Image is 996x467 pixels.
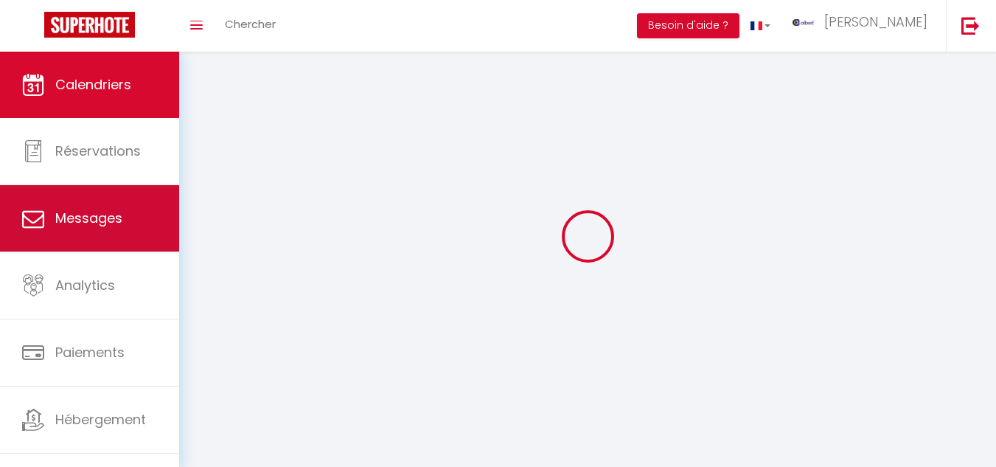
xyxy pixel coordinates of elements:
[637,13,739,38] button: Besoin d'aide ?
[55,276,115,294] span: Analytics
[824,13,927,31] span: [PERSON_NAME]
[44,12,135,38] img: Super Booking
[55,410,146,429] span: Hébergement
[961,16,980,35] img: logout
[55,209,122,227] span: Messages
[225,16,276,32] span: Chercher
[55,75,131,94] span: Calendriers
[55,142,141,160] span: Réservations
[55,343,125,362] span: Paiements
[793,19,815,26] img: ...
